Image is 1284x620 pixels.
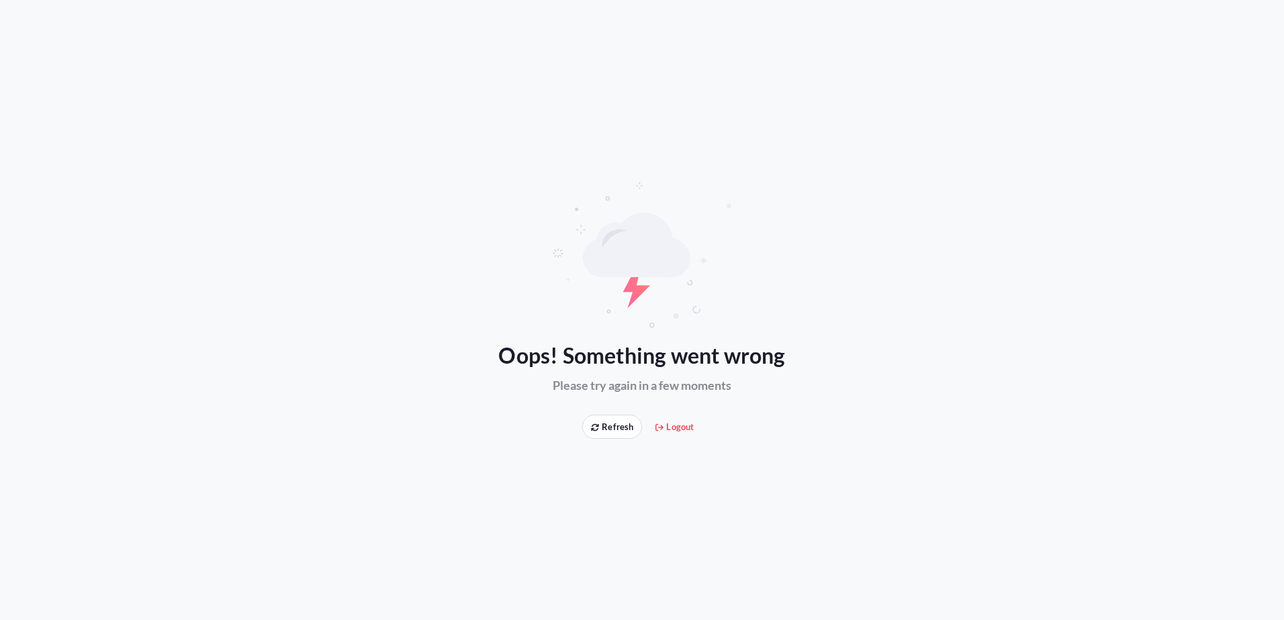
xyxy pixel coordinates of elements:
[647,415,702,439] button: Logout
[553,377,731,393] span: Please try again in a few moments
[591,420,633,433] span: Refresh
[582,415,642,439] button: Refresh
[655,420,694,433] span: Logout
[498,340,785,372] span: Oops! Something went wrong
